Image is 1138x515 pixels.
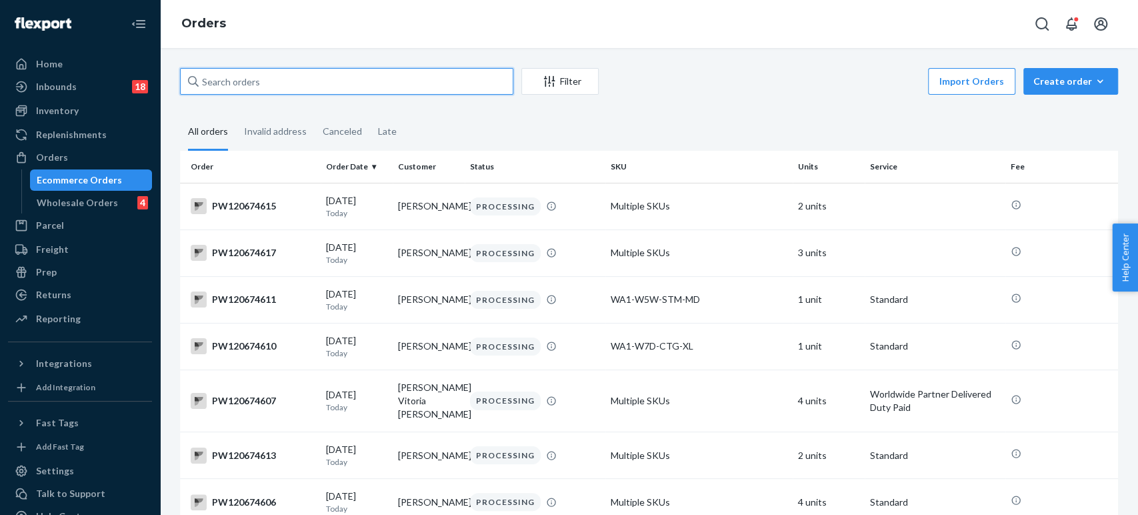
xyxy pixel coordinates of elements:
div: Settings [36,464,74,478]
p: Today [326,207,387,219]
th: Fee [1005,151,1118,183]
button: Help Center [1112,223,1138,292]
button: Create order [1023,68,1118,95]
a: Add Fast Tag [8,439,152,455]
div: Parcel [36,219,64,232]
div: Filter [522,75,598,88]
button: Open notifications [1058,11,1085,37]
p: Today [326,301,387,312]
div: PW120674606 [191,494,315,510]
a: Orders [181,16,226,31]
ol: breadcrumbs [171,5,237,43]
div: 4 [137,196,148,209]
td: [PERSON_NAME] [393,432,465,479]
div: PW120674611 [191,292,315,308]
div: PW120674607 [191,393,315,409]
div: PROCESSING [470,291,541,309]
div: [DATE] [326,490,387,514]
div: Wholesale Orders [37,196,118,209]
div: Add Integration [36,382,95,393]
div: [DATE] [326,334,387,359]
div: PROCESSING [470,338,541,356]
td: [PERSON_NAME] [393,183,465,229]
div: PROCESSING [470,446,541,464]
div: PW120674617 [191,245,315,261]
div: Home [36,57,63,71]
div: Inventory [36,104,79,117]
a: Freight [8,239,152,260]
p: Today [326,254,387,266]
td: 4 units [793,370,865,432]
a: Inbounds18 [8,76,152,97]
a: Talk to Support [8,483,152,504]
td: [PERSON_NAME] [393,229,465,276]
div: Replenishments [36,128,107,141]
div: Create order [1033,75,1108,88]
div: Integrations [36,357,92,370]
button: Open Search Box [1029,11,1055,37]
td: Multiple SKUs [605,432,793,479]
td: Multiple SKUs [605,183,793,229]
th: Service [865,151,1005,183]
td: 2 units [793,183,865,229]
button: Import Orders [928,68,1015,95]
div: WA1-W7D-CTG-XL [611,340,787,353]
div: All orders [188,114,228,151]
th: Order Date [321,151,393,183]
p: Standard [870,293,1000,306]
td: Multiple SKUs [605,229,793,276]
a: Parcel [8,215,152,236]
div: 18 [132,80,148,93]
div: Late [378,114,397,149]
div: [DATE] [326,443,387,468]
div: PROCESSING [470,197,541,215]
div: PW120674615 [191,198,315,214]
div: PROCESSING [470,244,541,262]
div: Fast Tags [36,416,79,430]
button: Close Navigation [125,11,152,37]
button: Fast Tags [8,412,152,434]
td: [PERSON_NAME] Vitoria [PERSON_NAME] [393,370,465,432]
a: Wholesale Orders4 [30,192,153,213]
div: PROCESSING [470,493,541,511]
p: Today [326,456,387,468]
div: Customer [398,161,459,172]
a: Ecommerce Orders [30,169,153,191]
button: Integrations [8,353,152,374]
div: Prep [36,266,57,279]
p: Standard [870,496,1000,509]
th: Order [180,151,321,183]
div: Freight [36,243,69,256]
p: Standard [870,449,1000,462]
div: Orders [36,151,68,164]
button: Filter [521,68,599,95]
input: Search orders [180,68,513,95]
p: Today [326,503,387,514]
td: [PERSON_NAME] [393,323,465,370]
div: Reporting [36,312,81,326]
a: Reporting [8,308,152,330]
div: Ecommerce Orders [37,173,122,187]
td: 1 unit [793,323,865,370]
th: Status [465,151,605,183]
div: WA1-W5W-STM-MD [611,293,787,306]
div: Add Fast Tag [36,441,84,452]
div: [DATE] [326,288,387,312]
button: Open account menu [1087,11,1114,37]
th: Units [793,151,865,183]
a: Settings [8,460,152,482]
p: Standard [870,340,1000,353]
td: 3 units [793,229,865,276]
p: Worldwide Partner Delivered Duty Paid [870,388,1000,414]
div: PW120674613 [191,448,315,464]
th: SKU [605,151,793,183]
a: Returns [8,284,152,306]
img: Flexport logo [15,17,71,31]
div: [DATE] [326,194,387,219]
div: Returns [36,288,71,302]
div: [DATE] [326,388,387,413]
a: Orders [8,147,152,168]
p: Today [326,402,387,413]
p: Today [326,348,387,359]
